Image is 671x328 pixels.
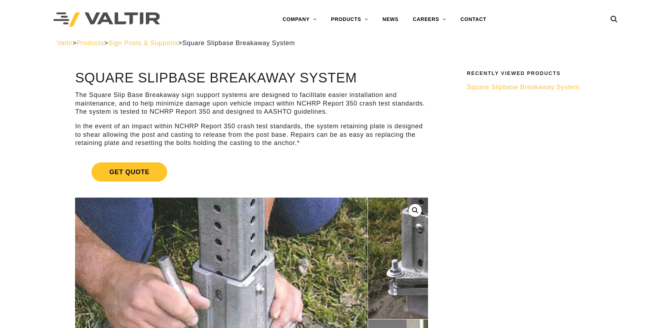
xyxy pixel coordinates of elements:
a: PRODUCTS [324,12,375,27]
div: > > > [57,39,614,47]
a: Products [76,39,104,47]
img: Valtir [53,12,160,27]
span: Square Slipbase Breakaway System [182,39,295,47]
a: COMPANY [275,12,324,27]
a: Valtir [57,39,73,47]
a: NEWS [375,12,406,27]
a: Get Quote [75,154,428,190]
p: The Square Slip Base Breakaway sign support systems are designed to facilitate easier installatio... [75,91,428,116]
span: Square Slipbase Breakaway System [467,84,580,91]
a: Sign Posts & Supports [108,39,178,47]
a: CONTACT [453,12,493,27]
p: In the event of an impact within NCHRP Report 350 crash test standards, the system retaining plat... [75,122,428,147]
h1: Square Slipbase Breakaway System [75,71,428,86]
span: Get Quote [91,162,167,182]
a: Square Slipbase Breakaway System [467,83,610,91]
h2: Recently Viewed Products [467,71,610,76]
a: CAREERS [406,12,453,27]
